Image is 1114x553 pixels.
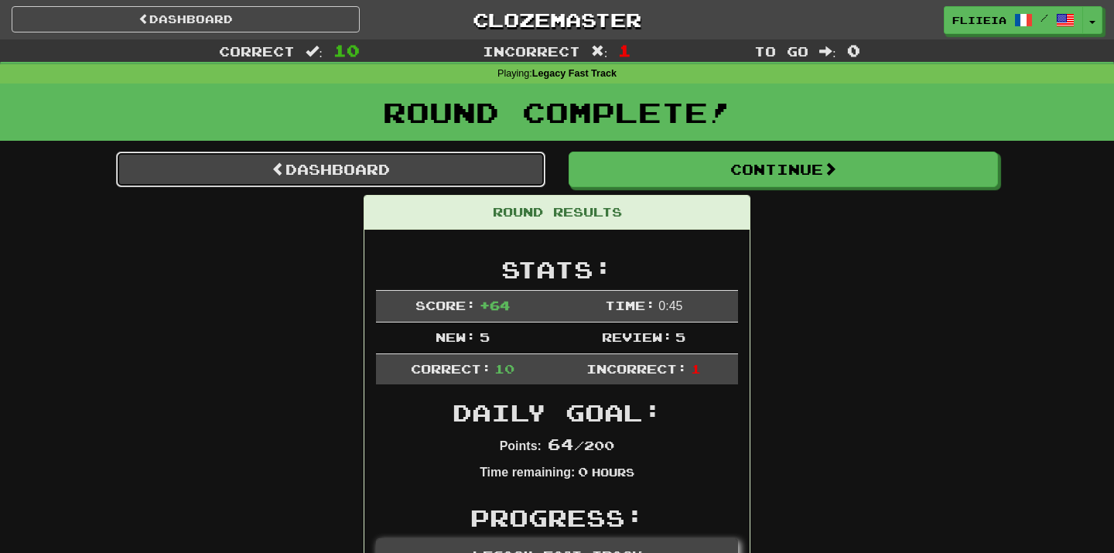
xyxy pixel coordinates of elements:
[658,299,682,312] span: 0 : 45
[675,329,685,344] span: 5
[591,45,608,58] span: :
[691,361,701,376] span: 1
[847,41,860,60] span: 0
[376,400,738,425] h2: Daily Goal:
[383,6,731,33] a: Clozemaster
[480,298,510,312] span: + 64
[548,438,614,452] span: / 200
[411,361,491,376] span: Correct:
[944,6,1083,34] a: fliieia /
[500,439,542,452] strong: Points:
[480,329,490,344] span: 5
[1041,12,1048,23] span: /
[592,466,634,479] small: Hours
[364,196,750,230] div: Round Results
[618,41,631,60] span: 1
[483,43,580,59] span: Incorrect
[578,464,588,479] span: 0
[436,329,476,344] span: New:
[602,329,672,344] span: Review:
[494,361,514,376] span: 10
[5,97,1109,128] h1: Round Complete!
[376,505,738,531] h2: Progress:
[605,298,655,312] span: Time:
[480,466,575,479] strong: Time remaining:
[415,298,476,312] span: Score:
[12,6,360,32] a: Dashboard
[548,435,574,453] span: 64
[586,361,687,376] span: Incorrect:
[532,68,617,79] strong: Legacy Fast Track
[754,43,808,59] span: To go
[952,13,1006,27] span: fliieia
[306,45,323,58] span: :
[333,41,360,60] span: 10
[569,152,998,187] button: Continue
[819,45,836,58] span: :
[219,43,295,59] span: Correct
[116,152,545,187] a: Dashboard
[376,257,738,282] h2: Stats:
